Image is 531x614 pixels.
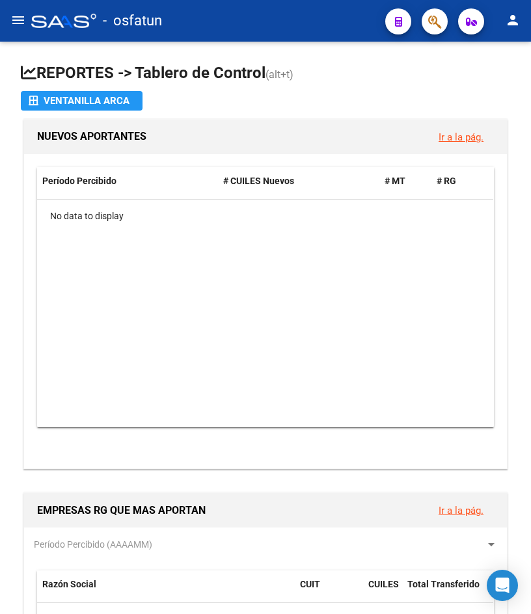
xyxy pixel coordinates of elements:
[428,125,494,149] button: Ir a la pág.
[407,579,480,589] span: Total Transferido
[10,12,26,28] mat-icon: menu
[103,7,162,35] span: - osfatun
[437,176,456,186] span: # RG
[223,176,294,186] span: # CUILES Nuevos
[37,570,295,613] datatable-header-cell: Razón Social
[300,579,320,589] span: CUIT
[37,167,218,195] datatable-header-cell: Período Percibido
[42,176,116,186] span: Período Percibido
[42,579,96,589] span: Razón Social
[295,570,363,613] datatable-header-cell: CUIT
[385,176,405,186] span: # MT
[363,570,402,613] datatable-header-cell: CUILES
[21,91,143,111] button: Ventanilla ARCA
[265,68,293,81] span: (alt+t)
[439,131,483,143] a: Ir a la pág.
[29,91,135,111] div: Ventanilla ARCA
[487,570,518,601] div: Open Intercom Messenger
[37,200,493,232] div: No data to display
[431,167,483,195] datatable-header-cell: # RG
[37,130,146,142] span: NUEVOS APORTANTES
[505,12,521,28] mat-icon: person
[402,570,493,613] datatable-header-cell: Total Transferido
[439,505,483,516] a: Ir a la pág.
[218,167,379,195] datatable-header-cell: # CUILES Nuevos
[21,62,510,85] h1: REPORTES -> Tablero de Control
[379,167,431,195] datatable-header-cell: # MT
[37,504,206,516] span: EMPRESAS RG QUE MAS APORTAN
[34,539,152,550] span: Período Percibido (AAAAMM)
[428,498,494,522] button: Ir a la pág.
[368,579,399,589] span: CUILES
